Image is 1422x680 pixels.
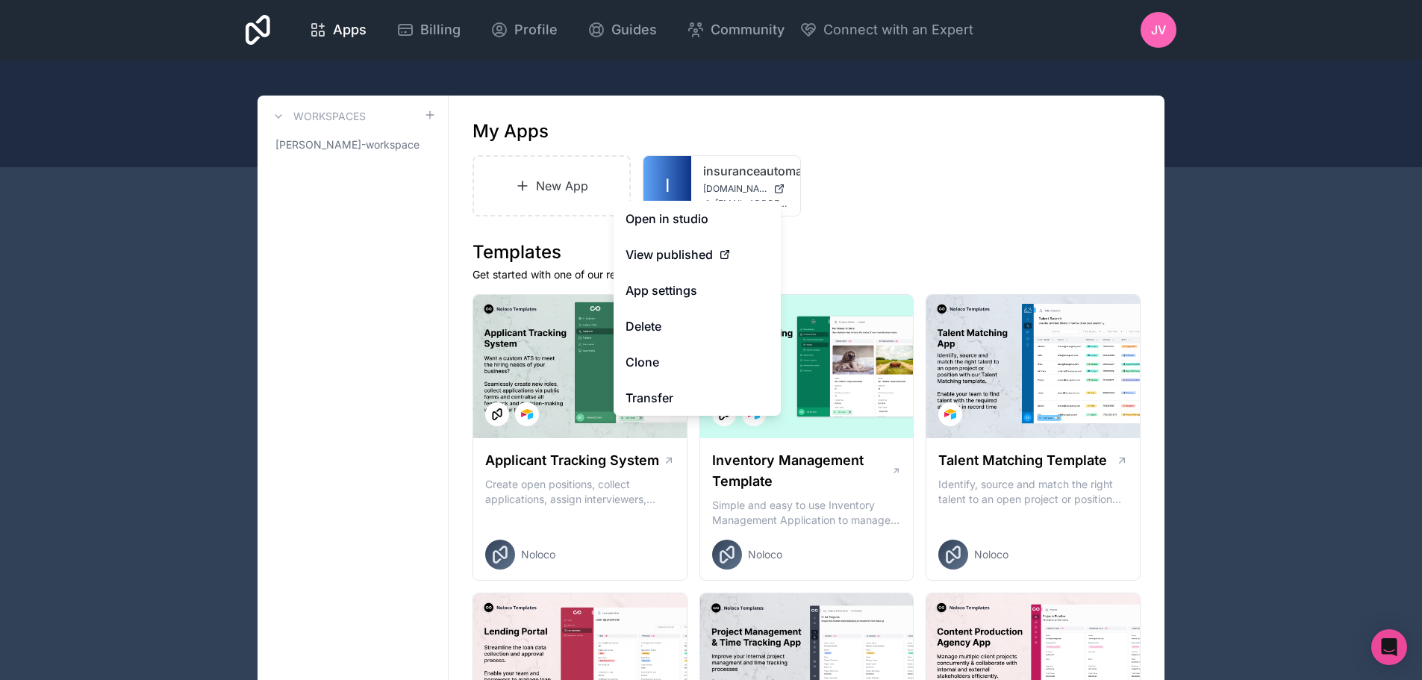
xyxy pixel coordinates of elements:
span: Apps [333,19,367,40]
h3: Workspaces [293,109,366,124]
a: View published [614,237,781,272]
a: Open in studio [614,201,781,237]
h1: Inventory Management Template [712,450,891,492]
div: Open Intercom Messenger [1371,629,1407,665]
h1: Applicant Tracking System [485,450,659,471]
span: Connect with an Expert [823,19,973,40]
h1: My Apps [473,119,549,143]
p: Simple and easy to use Inventory Management Application to manage your stock, orders and Manufact... [712,498,902,528]
a: Profile [478,13,570,46]
span: Noloco [748,547,782,562]
span: [EMAIL_ADDRESS][DOMAIN_NAME] [715,198,788,210]
img: Airtable Logo [521,408,533,420]
span: Community [711,19,785,40]
span: [DOMAIN_NAME] [703,183,767,195]
p: Create open positions, collect applications, assign interviewers, centralise candidate feedback a... [485,477,675,507]
a: Apps [297,13,378,46]
span: View published [626,246,713,263]
span: JV [1151,21,1166,39]
a: Community [675,13,796,46]
p: Identify, source and match the right talent to an open project or position with our Talent Matchi... [938,477,1128,507]
a: New App [473,155,631,216]
h1: Templates [473,240,1141,264]
span: Guides [611,19,657,40]
button: Connect with an Expert [799,19,973,40]
a: Clone [614,344,781,380]
a: [DOMAIN_NAME] [703,183,788,195]
a: I [643,156,691,216]
span: Noloco [974,547,1008,562]
a: Transfer [614,380,781,416]
span: [PERSON_NAME]-workspace [275,137,420,152]
a: Workspaces [269,107,366,125]
a: [PERSON_NAME]-workspace [269,131,436,158]
a: App settings [614,272,781,308]
a: insuranceautomationsolutions [703,162,788,180]
img: Airtable Logo [944,408,956,420]
p: Get started with one of our ready-made templates [473,267,1141,282]
span: Profile [514,19,558,40]
span: I [665,174,670,198]
button: Delete [614,308,781,344]
a: Billing [384,13,473,46]
span: Billing [420,19,461,40]
h1: Talent Matching Template [938,450,1107,471]
span: Noloco [521,547,555,562]
a: Guides [576,13,669,46]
